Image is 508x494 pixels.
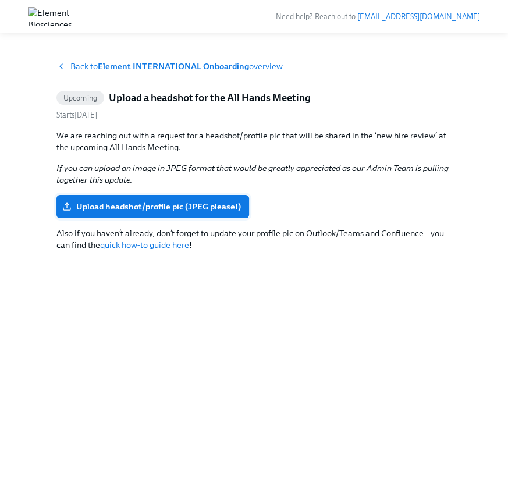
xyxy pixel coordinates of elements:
[98,61,249,72] strong: Element INTERNATIONAL Onboarding
[56,111,97,119] span: Friday, October 31st 2025, 6:00 pm
[357,12,480,21] a: [EMAIL_ADDRESS][DOMAIN_NAME]
[70,61,283,72] span: Back to overview
[56,130,452,153] p: We are reaching out with a request for a headshot/profile pic that will be shared in the ‘new hir...
[56,61,452,72] a: Back toElement INTERNATIONAL Onboardingoverview
[56,228,452,251] p: Also if you haven’t already, don’t forget to update your profile pic on Outlook/Teams and Conflue...
[56,195,249,218] label: Upload headshot/profile pic (JPEG please!)
[100,240,189,250] a: quick how-to guide here
[56,94,105,102] span: Upcoming
[28,7,72,26] img: Element Biosciences
[56,163,449,185] em: If you can upload an image in JPEG format that would be greatly appreciated as our Admin Team is ...
[276,12,480,21] span: Need help? Reach out to
[109,91,311,105] h5: Upload a headshot for the All Hands Meeting
[65,201,241,212] span: Upload headshot/profile pic (JPEG please!)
